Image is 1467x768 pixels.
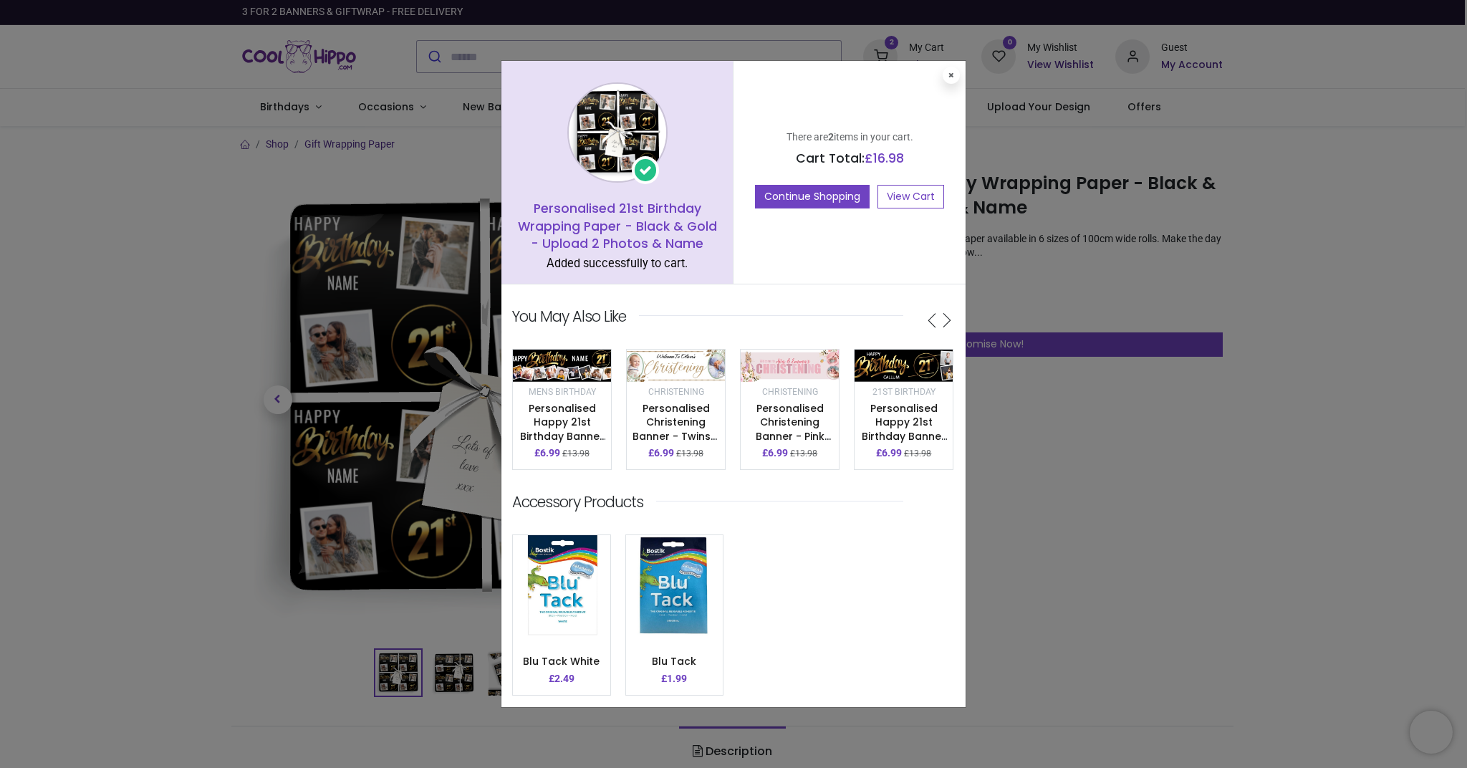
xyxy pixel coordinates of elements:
h5: Personalised 21st Birthday Wrapping Paper - Black & Gold - Upload 2 Photos & Name [512,200,722,253]
button: Continue Shopping [755,185,870,209]
small: £ [790,448,817,460]
img: image_512 [627,350,725,382]
a: Personalised Happy 21st Birthday Banner - Black & Gold - Custom Name & 2 Photo Upload [861,401,948,486]
small: Christening [762,387,818,397]
span: 13.98 [909,448,931,459]
p: £ [762,446,788,461]
b: 2 [828,131,834,143]
span: 13.98 [795,448,817,459]
img: image_512 [741,350,839,382]
span: £ [865,150,904,167]
a: Blu Tack [652,654,696,668]
img: image_512 [513,535,610,635]
img: image_512 [626,535,723,635]
a: Mens Birthday [529,385,596,397]
a: Personalised Christening Banner - Twins - Custom Name & 2 Photo Upload [633,401,719,471]
span: 6.99 [768,447,788,459]
small: Christening [648,387,704,397]
span: 6.99 [882,447,902,459]
img: image_512 [513,350,611,382]
a: Blu Tack White [523,654,600,668]
p: £ [876,446,902,461]
span: 13.98 [567,448,590,459]
span: 16.98 [873,150,904,167]
span: 13.98 [681,448,703,459]
a: Christening [648,385,704,397]
p: £ [549,672,574,686]
a: Christening [762,385,818,397]
small: Mens Birthday [529,387,596,397]
small: £ [562,448,590,460]
p: £ [661,672,687,686]
small: £ [904,448,931,460]
img: image_1024 [567,82,668,183]
span: 2.49 [554,673,574,684]
p: £ [534,446,560,461]
a: 21st Birthday [872,385,935,397]
small: £ [676,448,703,460]
p: £ [648,446,674,461]
p: There are items in your cart. [744,130,955,145]
span: 6.99 [654,447,674,459]
img: image_512 [855,350,953,382]
p: Accessory Products [512,491,643,512]
small: 21st Birthday [872,387,935,397]
span: 6.99 [540,447,560,459]
h5: Cart Total: [744,150,955,168]
span: 1.99 [667,673,687,684]
a: Personalised Christening Banner - Pink Rabbit Twins - Custom Name & 2 Photo Upload [747,401,833,486]
a: Personalised Happy 21st Birthday Banner - Black & Gold - Custom Name & 9 Photo Upload [519,401,607,486]
a: View Cart [877,185,944,209]
div: Added successfully to cart. [512,256,722,272]
p: You may also like [512,306,626,327]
